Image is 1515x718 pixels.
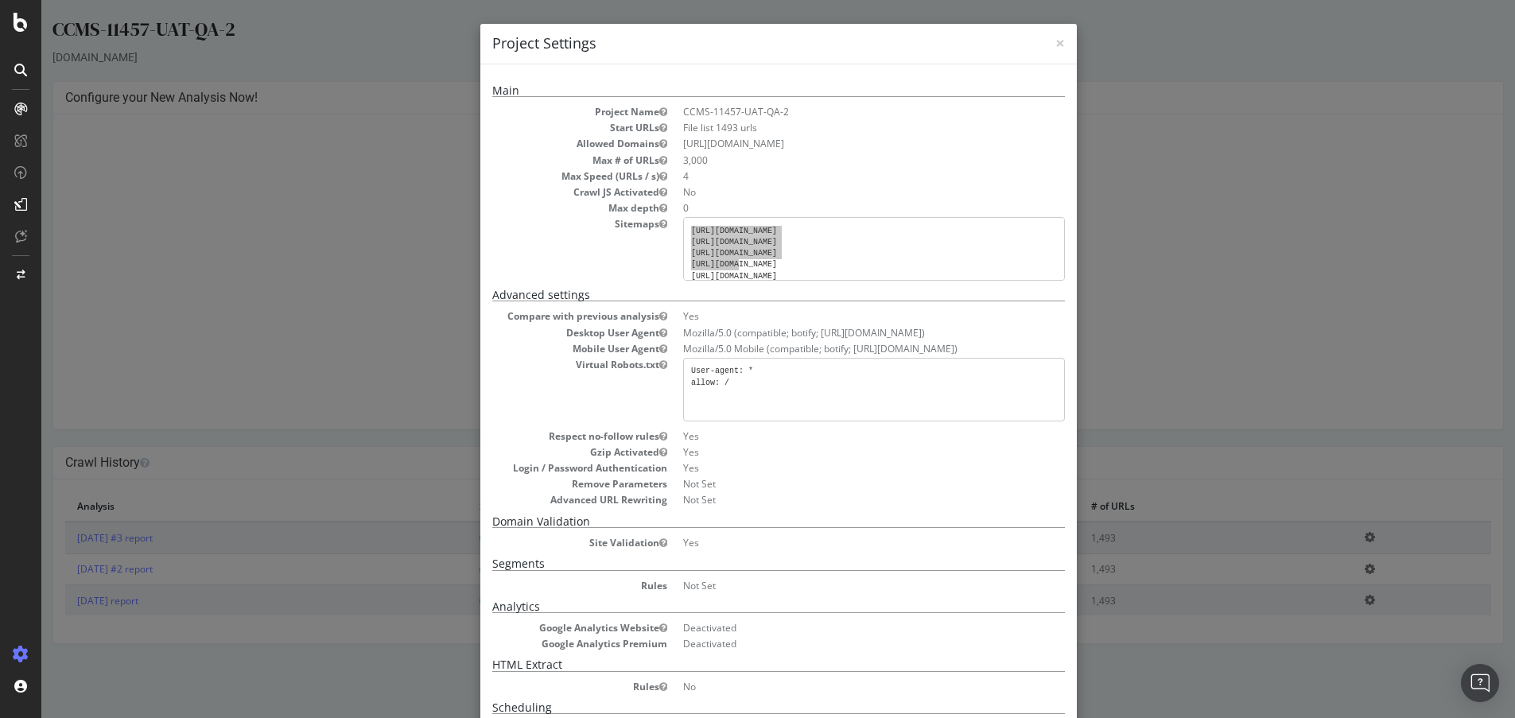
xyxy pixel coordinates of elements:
[451,621,626,635] dt: Google Analytics Website
[451,84,1024,97] h5: Main
[1461,664,1499,702] div: Open Intercom Messenger
[642,201,1024,215] dd: 0
[642,445,1024,459] dd: Yes
[1014,32,1024,54] span: ×
[642,105,1024,118] dd: CCMS-11457-UAT-QA-2
[642,309,1024,323] dd: Yes
[642,477,1024,491] dd: Not Set
[451,445,626,459] dt: Gzip Activated
[642,217,1024,281] pre: [URL][DOMAIN_NAME] [URL][DOMAIN_NAME] [URL][DOMAIN_NAME] [URL][DOMAIN_NAME] [URL][DOMAIN_NAME]
[451,201,626,215] dt: Max depth
[642,461,1024,475] dd: Yes
[451,637,626,650] dt: Google Analytics Premium
[451,121,626,134] dt: Start URLs
[451,358,626,371] dt: Virtual Robots.txt
[451,461,626,475] dt: Login / Password Authentication
[642,326,1024,340] dd: Mozilla/5.0 (compatible; botify; [URL][DOMAIN_NAME])
[451,680,626,693] dt: Rules
[642,429,1024,443] dd: Yes
[642,536,1024,549] dd: Yes
[451,557,1024,570] h5: Segments
[642,579,1024,592] dd: Not Set
[642,121,1024,134] dd: File list 1493 urls
[642,637,1024,650] dd: Deactivated
[642,169,1024,183] dd: 4
[451,153,626,167] dt: Max # of URLs
[642,621,1024,635] dd: Deactivated
[451,289,1024,301] h5: Advanced settings
[642,153,1024,167] dd: 3,000
[451,169,626,183] dt: Max Speed (URLs / s)
[642,358,1024,421] pre: User-agent: * allow: /
[451,579,626,592] dt: Rules
[451,105,626,118] dt: Project Name
[451,477,626,491] dt: Remove Parameters
[642,137,1024,150] li: [URL][DOMAIN_NAME]
[642,680,1024,693] dd: No
[642,185,1024,199] dd: No
[451,493,626,506] dt: Advanced URL Rewriting
[451,326,626,340] dt: Desktop User Agent
[451,658,1024,671] h5: HTML Extract
[642,342,1024,355] dd: Mozilla/5.0 Mobile (compatible; botify; [URL][DOMAIN_NAME])
[451,217,626,231] dt: Sitemaps
[451,137,626,150] dt: Allowed Domains
[451,701,1024,714] h5: Scheduling
[451,342,626,355] dt: Mobile User Agent
[451,429,626,443] dt: Respect no-follow rules
[451,515,1024,528] h5: Domain Validation
[451,309,626,323] dt: Compare with previous analysis
[642,493,1024,506] dd: Not Set
[451,600,1024,613] h5: Analytics
[451,536,626,549] dt: Site Validation
[451,185,626,199] dt: Crawl JS Activated
[451,33,1024,54] h4: Project Settings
